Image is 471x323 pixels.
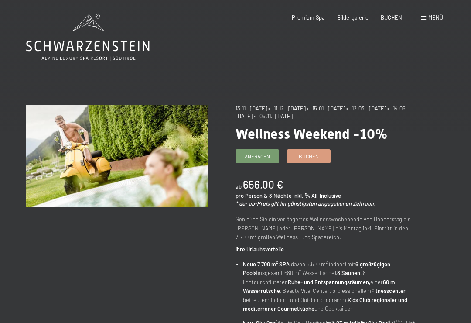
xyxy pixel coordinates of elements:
[346,105,386,112] span: • 12.03.–[DATE]
[299,153,319,160] span: Buchen
[235,105,267,112] span: 13.11.–[DATE]
[337,14,369,21] a: Bildergalerie
[243,178,283,191] b: 656,00 €
[245,153,270,160] span: Anfragen
[371,287,406,294] strong: Fitnesscenter
[26,105,208,207] img: Wellness Weekend -10%
[235,215,417,241] p: Genießen Sie ein verlängertes Wellnesswochenende von Donnerstag bis [PERSON_NAME] oder [PERSON_NA...
[428,14,443,21] span: Menü
[287,150,330,163] a: Buchen
[254,113,293,120] span: • 05.11.–[DATE]
[307,105,345,112] span: • 15.01.–[DATE]
[235,183,242,190] span: ab
[236,150,279,163] a: Anfragen
[235,105,410,120] span: • 14.05.–[DATE]
[235,246,284,253] strong: Ihre Urlaubsvorteile
[235,200,375,207] em: * der ab-Preis gilt im günstigsten angegebenen Zeitraum
[269,192,292,199] span: 3 Nächte
[235,126,388,142] span: Wellness Weekend -10%
[243,261,290,268] strong: Neue 7.700 m² SPA
[292,14,325,21] a: Premium Spa
[348,296,370,303] strong: Kids Club
[337,269,360,276] strong: 8 Saunen
[243,260,417,313] li: (davon 5.500 m² indoor) mit (insgesamt 680 m² Wasserfläche), , 8 lichtdurchfluteten einer , Beaut...
[381,14,402,21] a: BUCHEN
[268,105,306,112] span: • 11.12.–[DATE]
[235,192,268,199] span: pro Person &
[288,278,370,285] strong: Ruhe- und Entspannungsräumen,
[293,192,341,199] span: inkl. ¾ All-Inclusive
